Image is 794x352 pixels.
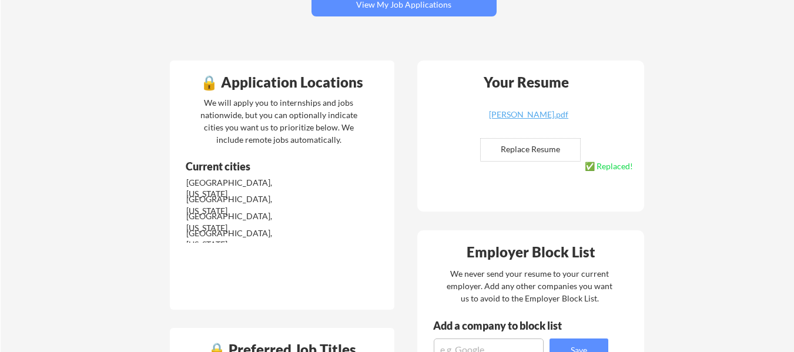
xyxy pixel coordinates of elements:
div: Add a company to block list [433,320,580,331]
div: Current cities [186,161,349,172]
div: ✅ Replaced! [585,159,634,176]
div: Your Resume [468,75,585,89]
div: [PERSON_NAME].pdf [459,110,599,119]
div: We will apply you to internships and jobs nationwide, but you can optionally indicate cities you ... [198,96,360,146]
div: We never send your resume to your current employer. Add any other companies you want us to avoid ... [446,267,614,304]
div: [GEOGRAPHIC_DATA], [US_STATE] [186,210,310,233]
div: [GEOGRAPHIC_DATA], [US_STATE] [186,177,310,200]
div: 🔒 Application Locations [173,75,391,89]
div: [GEOGRAPHIC_DATA], [US_STATE] [186,227,310,250]
div: Employer Block List [422,245,641,259]
a: [PERSON_NAME].pdf [459,110,599,129]
div: [GEOGRAPHIC_DATA], [US_STATE] [186,193,310,216]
